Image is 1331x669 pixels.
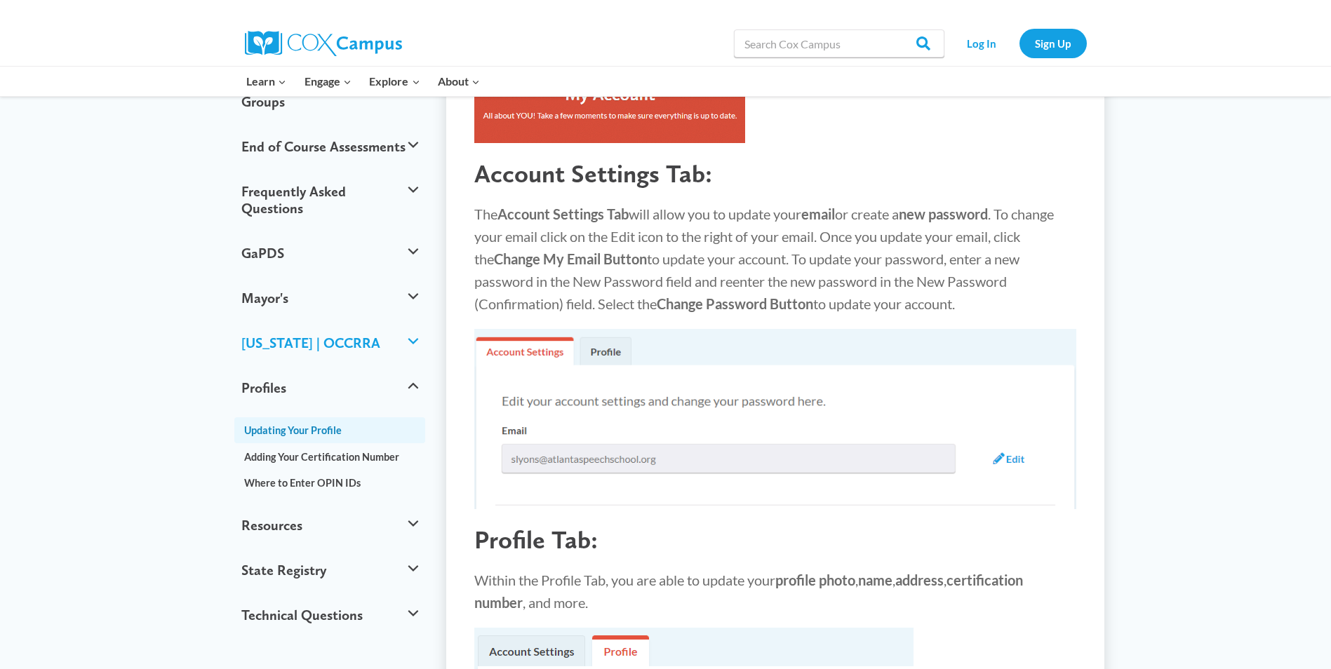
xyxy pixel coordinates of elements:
[429,67,489,96] button: Child menu of About
[234,169,426,231] button: Frequently Asked Questions
[775,572,855,588] strong: profile photo
[234,443,426,469] a: Adding Your Certification Number
[895,572,944,588] strong: address
[234,548,426,593] button: State Registry
[234,365,426,410] button: Profiles
[238,67,489,96] nav: Primary Navigation
[234,470,426,496] a: Where to Enter OPIN IDs
[494,250,601,267] strong: Change My Email
[899,205,988,222] strong: new password
[295,67,361,96] button: Child menu of Engage
[234,231,426,276] button: GaPDS
[657,295,813,312] strong: Change Password Button
[474,569,1076,614] p: Within the Profile Tab, you are able to update your , , , , and more.
[234,124,426,169] button: End of Course Assessments
[951,29,1087,58] nav: Secondary Navigation
[1019,29,1087,58] a: Sign Up
[474,203,1076,315] p: The will allow you to update your or create a . To change your email click on the Edit icon to th...
[238,67,296,96] button: Child menu of Learn
[603,250,647,267] strong: Button
[234,276,426,320] button: Mayor's
[858,572,892,588] strong: name
[474,525,1076,555] h2: Profile Tab:
[234,417,426,443] a: Updating Your Profile
[234,593,426,637] button: Technical Questions
[474,158,1076,189] h2: Account Settings Tab:
[801,205,835,222] strong: email
[361,67,429,96] button: Child menu of Explore
[497,205,629,222] strong: Account Settings Tab
[245,31,402,56] img: Cox Campus
[234,503,426,548] button: Resources
[951,29,1012,58] a: Log In
[734,29,944,58] input: Search Cox Campus
[234,320,426,365] button: [US_STATE] | OCCRRA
